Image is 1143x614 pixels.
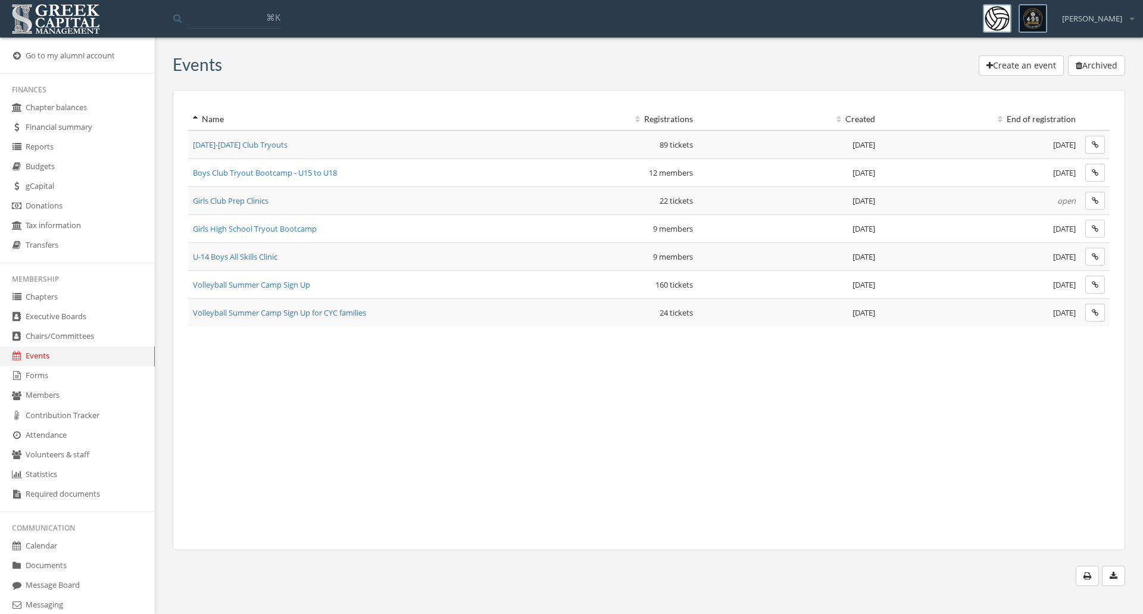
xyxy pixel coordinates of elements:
[880,243,1080,271] td: [DATE]
[979,55,1064,76] button: Create an event
[1062,13,1122,24] span: [PERSON_NAME]
[193,251,277,262] a: U-14 Boys All Skills Clinic
[497,159,698,187] td: 12 members
[173,55,222,74] h3: Event s
[497,130,698,159] td: 89 tickets
[497,187,698,215] td: 22 tickets
[698,130,880,159] td: [DATE]
[497,243,698,271] td: 9 members
[698,243,880,271] td: [DATE]
[193,223,317,234] a: Girls High School Tryout Bootcamp
[880,108,1080,130] th: End of registration
[497,215,698,243] td: 9 members
[880,299,1080,327] td: [DATE]
[698,215,880,243] td: [DATE]
[698,159,880,187] td: [DATE]
[193,307,366,318] a: Volleyball Summer Camp Sign Up for CYC families
[880,271,1080,299] td: [DATE]
[698,187,880,215] td: [DATE]
[698,108,880,130] th: Created
[266,11,280,23] span: ⌘K
[497,108,698,130] th: Registrations
[1054,4,1134,24] div: [PERSON_NAME]
[497,271,698,299] td: 160 tickets
[1068,55,1125,76] button: Archived
[880,159,1080,187] td: [DATE]
[188,108,497,130] th: Name
[880,215,1080,243] td: [DATE]
[698,271,880,299] td: [DATE]
[1057,195,1076,206] em: open
[698,299,880,327] td: [DATE]
[497,299,698,327] td: 24 tickets
[880,130,1080,159] td: [DATE]
[193,195,268,206] a: Girls Club Prep Clinics
[193,279,310,290] a: Volleyball Summer Camp Sign Up
[193,167,337,178] a: Boys Club Tryout Bootcamp - U15 to U18
[193,139,288,150] a: [DATE]-[DATE] Club Tryouts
